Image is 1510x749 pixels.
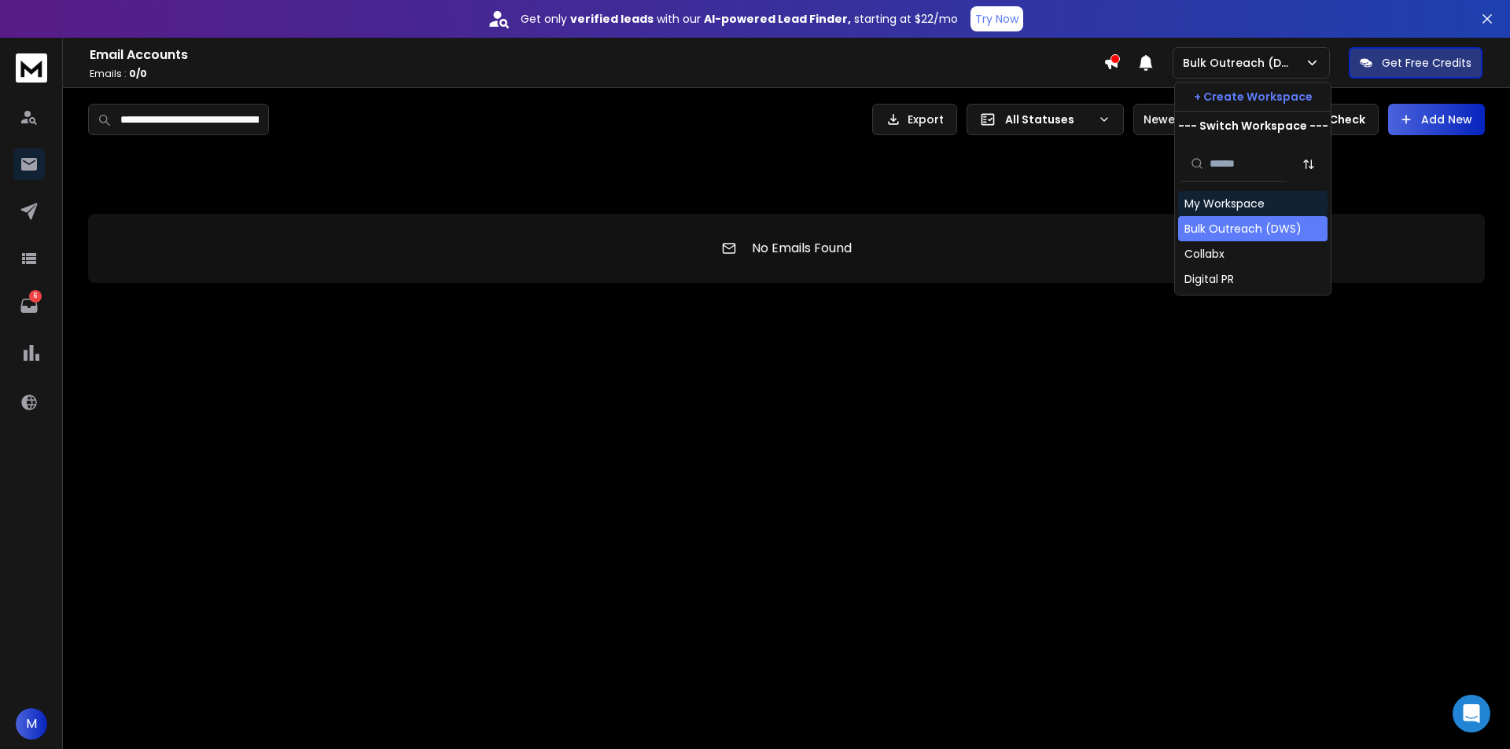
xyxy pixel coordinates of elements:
button: Get Free Credits [1349,47,1482,79]
p: Get only with our starting at $22/mo [521,11,958,27]
button: Newest [1133,104,1236,135]
div: Collabx [1184,246,1225,262]
a: 6 [13,290,45,321]
button: Add New [1388,104,1485,135]
p: All Statuses [1005,112,1092,127]
p: Try Now [975,11,1018,27]
div: My Workspace [1184,196,1265,211]
button: + Create Workspace [1175,83,1331,111]
button: Export [872,104,957,135]
h1: Email Accounts [90,46,1103,64]
div: Open Intercom Messenger [1453,695,1490,732]
div: Digital PR [1184,271,1234,287]
span: 0 / 0 [129,67,147,80]
p: No Emails Found [752,239,852,258]
button: Sort by Sort A-Z [1293,149,1324,180]
strong: verified leads [570,11,654,27]
button: M [16,708,47,740]
strong: AI-powered Lead Finder, [704,11,851,27]
p: + Create Workspace [1194,89,1313,105]
p: 6 [29,290,42,303]
img: logo [16,53,47,83]
p: Bulk Outreach (DWS) [1183,55,1305,71]
div: Bulk Outreach (DWS) [1184,221,1302,237]
button: Try Now [970,6,1023,31]
p: Get Free Credits [1382,55,1471,71]
p: --- Switch Workspace --- [1178,118,1328,134]
p: Emails : [90,68,1103,80]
